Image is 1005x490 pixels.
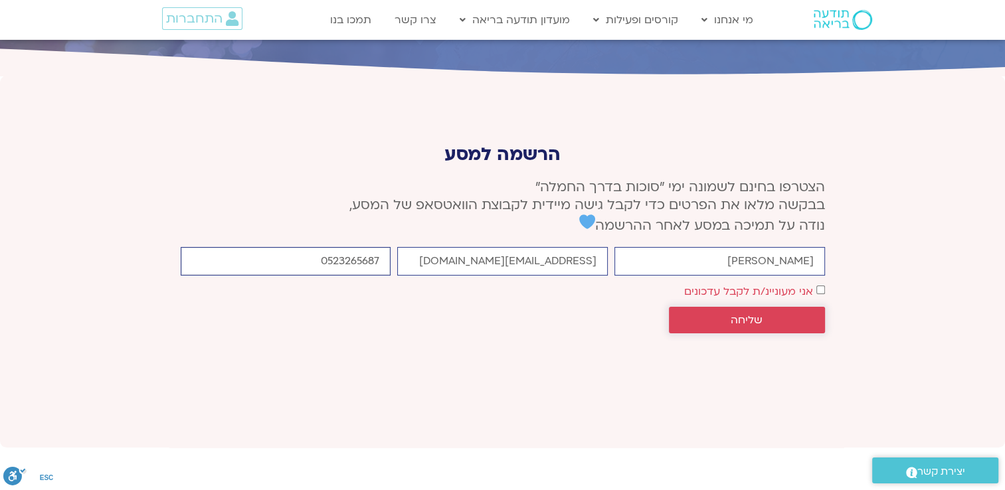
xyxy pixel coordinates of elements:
button: שליחה [669,307,825,333]
input: שם פרטי [614,247,825,276]
img: תודעה בריאה [814,10,872,30]
a: קורסים ופעילות [587,7,685,33]
a: מי אנחנו [695,7,760,33]
form: טופס חדש [181,247,825,340]
span: שליחה [731,314,763,326]
input: מותר להשתמש רק במספרים ותווי טלפון (#, -, *, וכו'). [181,247,391,276]
span: התחברות [166,11,223,26]
a: מועדון תודעה בריאה [453,7,577,33]
span: בבקשה מלאו את הפרטים כדי לקבל גישה מיידית לקבוצת הוואטסאפ של המסע, [349,196,825,214]
label: אני מעוניינ/ת לקבל עדכונים [684,284,813,299]
a: התחברות [162,7,242,30]
a: צרו קשר [388,7,443,33]
a: יצירת קשר [872,457,998,483]
p: הרשמה למסע [181,144,825,165]
a: תמכו בנו [323,7,378,33]
span: נודה על תמיכה במסע לאחר ההרשמה [579,216,825,234]
input: אימייל [397,247,608,276]
p: הצטרפו בחינם לשמונה ימי ״סוכות בדרך החמלה״ [181,178,825,234]
img: 💙 [579,214,595,230]
span: יצירת קשר [917,463,965,481]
